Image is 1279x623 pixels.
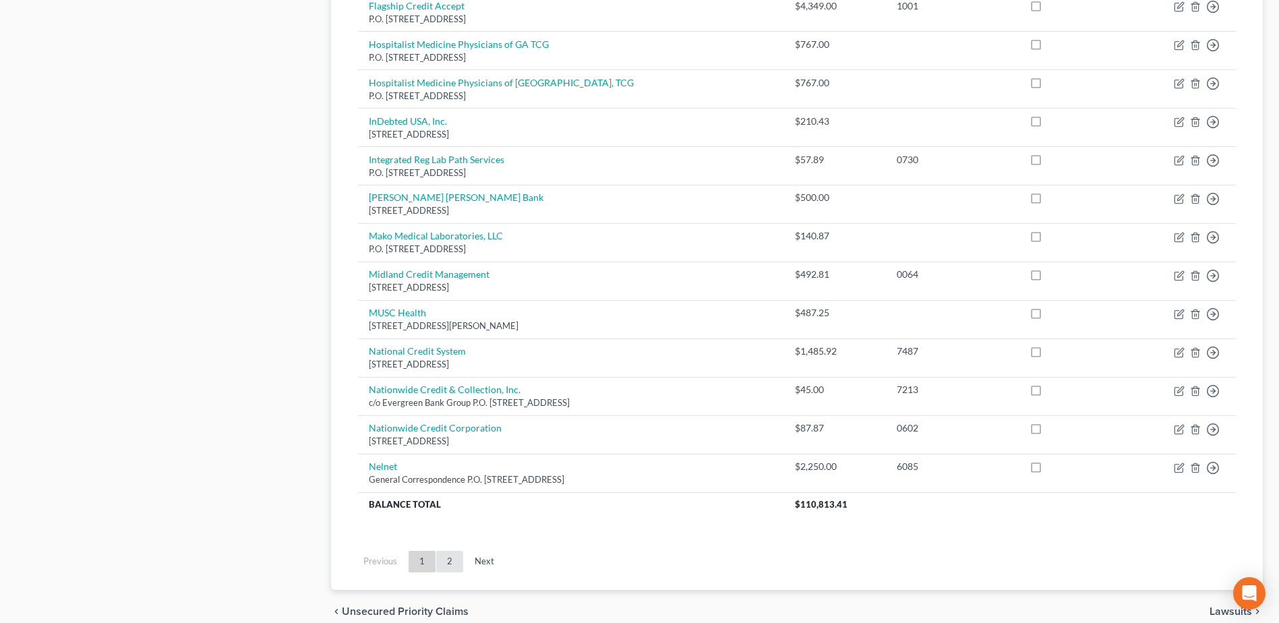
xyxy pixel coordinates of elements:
[1210,606,1252,617] span: Lawsuits
[331,606,469,617] button: chevron_left Unsecured Priority Claims
[795,499,847,510] span: $110,813.41
[369,51,773,64] div: P.O. [STREET_ADDRESS]
[795,76,876,90] div: $767.00
[369,461,397,472] a: Nelnet
[331,606,342,617] i: chevron_left
[795,153,876,167] div: $57.89
[369,167,773,179] div: P.O. [STREET_ADDRESS]
[342,606,469,617] span: Unsecured Priority Claims
[795,345,876,358] div: $1,485.92
[897,383,1007,396] div: 7213
[795,229,876,243] div: $140.87
[369,38,549,50] a: Hospitalist Medicine Physicians of GA TCG
[369,90,773,102] div: P.O. [STREET_ADDRESS]
[369,307,426,318] a: MUSC Health
[897,153,1007,167] div: 0730
[369,358,773,371] div: [STREET_ADDRESS]
[795,383,876,396] div: $45.00
[795,306,876,320] div: $487.25
[1252,606,1263,617] i: chevron_right
[369,320,773,332] div: [STREET_ADDRESS][PERSON_NAME]
[1233,577,1266,610] div: Open Intercom Messenger
[369,230,503,241] a: Mako Medical Laboratories, LLC
[795,268,876,281] div: $492.81
[795,38,876,51] div: $767.00
[369,13,773,26] div: P.O. [STREET_ADDRESS]
[795,191,876,204] div: $500.00
[409,551,436,572] a: 1
[369,345,466,357] a: National Credit System
[369,435,773,448] div: [STREET_ADDRESS]
[369,77,634,88] a: Hospitalist Medicine Physicians of [GEOGRAPHIC_DATA], TCG
[369,191,543,203] a: [PERSON_NAME] [PERSON_NAME] Bank
[369,473,773,486] div: General Correspondence P.O. [STREET_ADDRESS]
[369,243,773,256] div: P.O. [STREET_ADDRESS]
[436,551,463,572] a: 2
[897,268,1007,281] div: 0064
[358,492,784,516] th: Balance Total
[897,421,1007,435] div: 0602
[897,345,1007,358] div: 7487
[369,204,773,217] div: [STREET_ADDRESS]
[795,421,876,435] div: $87.87
[369,422,502,434] a: Nationwide Credit Corporation
[369,396,773,409] div: c/o Evergreen Bank Group P.O. [STREET_ADDRESS]
[369,115,447,127] a: InDebted USA, Inc.
[795,460,876,473] div: $2,250.00
[897,460,1007,473] div: 6085
[1210,606,1263,617] button: Lawsuits chevron_right
[369,268,489,280] a: Midland Credit Management
[369,281,773,294] div: [STREET_ADDRESS]
[369,128,773,141] div: [STREET_ADDRESS]
[795,115,876,128] div: $210.43
[464,551,505,572] a: Next
[369,384,520,395] a: Nationwide Credit & Collection, Inc.
[369,154,504,165] a: Integrated Reg Lab Path Services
